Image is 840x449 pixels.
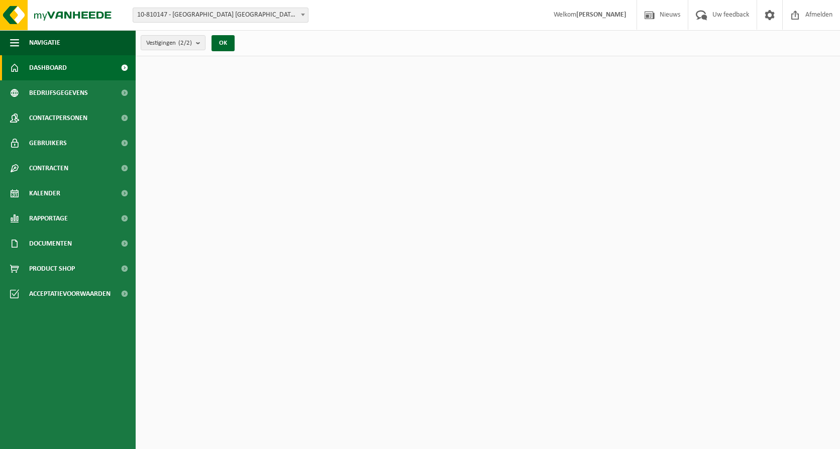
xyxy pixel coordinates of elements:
[29,80,88,105] span: Bedrijfsgegevens
[29,30,60,55] span: Navigatie
[141,35,205,50] button: Vestigingen(2/2)
[133,8,308,23] span: 10-810147 - VAN DER VALK HOTEL ANTWERPEN NV - BORGERHOUT
[212,35,235,51] button: OK
[29,281,111,306] span: Acceptatievoorwaarden
[29,181,60,206] span: Kalender
[133,8,308,22] span: 10-810147 - VAN DER VALK HOTEL ANTWERPEN NV - BORGERHOUT
[29,55,67,80] span: Dashboard
[29,206,68,231] span: Rapportage
[29,105,87,131] span: Contactpersonen
[29,231,72,256] span: Documenten
[178,40,192,46] count: (2/2)
[29,256,75,281] span: Product Shop
[146,36,192,51] span: Vestigingen
[29,156,68,181] span: Contracten
[576,11,626,19] strong: [PERSON_NAME]
[29,131,67,156] span: Gebruikers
